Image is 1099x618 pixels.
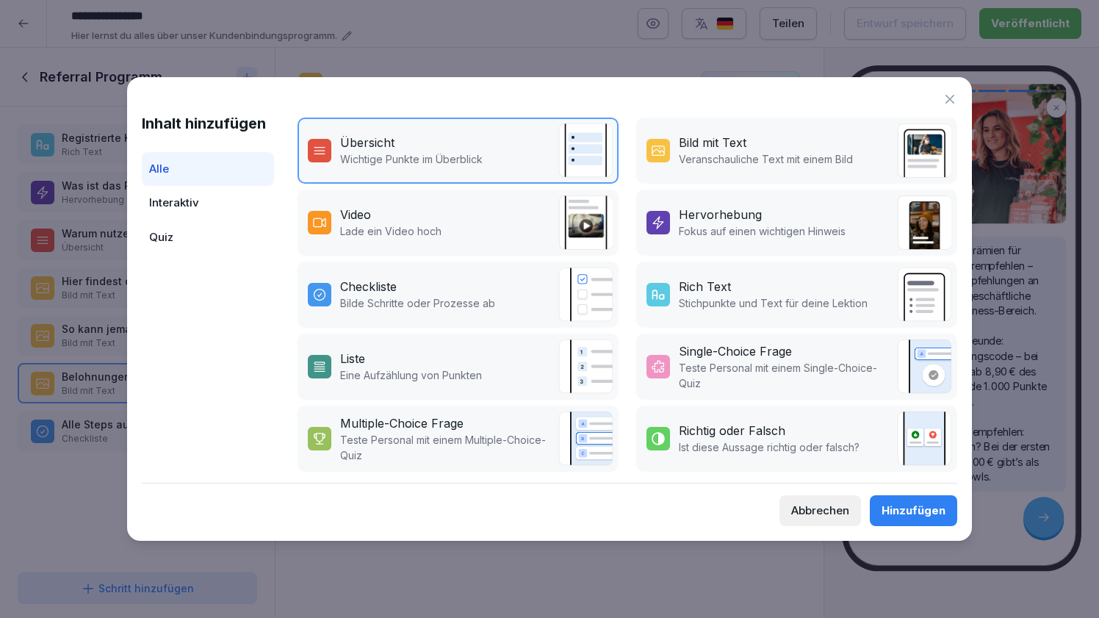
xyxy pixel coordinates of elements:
p: Ist diese Aussage richtig oder falsch? [679,439,860,455]
div: Interaktiv [142,186,274,220]
p: Teste Personal mit einem Multiple-Choice-Quiz [340,432,551,463]
p: Veranschauliche Text mit einem Bild [679,151,853,167]
div: Hinzufügen [882,503,945,519]
div: Alle [142,152,274,187]
p: Wichtige Punkte im Überblick [340,151,483,167]
button: Abbrechen [779,495,861,526]
div: Bild mit Text [679,134,746,151]
div: Liste [340,350,365,367]
div: Checkliste [340,278,397,295]
p: Fokus auf einen wichtigen Hinweis [679,223,846,239]
img: list.svg [558,339,613,394]
p: Teste Personal mit einem Single-Choice-Quiz [679,360,890,391]
div: Hervorhebung [679,206,762,223]
div: Multiple-Choice Frage [340,414,464,432]
p: Bilde Schritte oder Prozesse ab [340,295,495,311]
p: Eine Aufzählung von Punkten [340,367,482,383]
img: checklist.svg [558,267,613,322]
img: single_choice_quiz.svg [897,339,951,394]
button: Hinzufügen [870,495,957,526]
p: Stichpunkte und Text für deine Lektion [679,295,868,311]
img: callout.png [897,195,951,250]
div: Richtig oder Falsch [679,422,785,439]
p: Lade ein Video hoch [340,223,442,239]
img: video.png [558,195,613,250]
div: Quiz [142,220,274,255]
div: Abbrechen [791,503,849,519]
h1: Inhalt hinzufügen [142,112,274,134]
div: Rich Text [679,278,731,295]
div: Übersicht [340,134,394,151]
div: Video [340,206,371,223]
img: quiz.svg [558,412,613,466]
img: true_false.svg [897,412,951,466]
img: richtext.svg [897,267,951,322]
img: text_image.png [897,123,951,178]
div: Single-Choice Frage [679,342,792,360]
img: overview.svg [558,123,613,178]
